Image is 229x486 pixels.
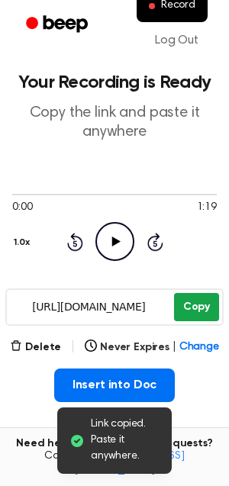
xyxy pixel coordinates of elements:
span: | [70,338,76,356]
button: 1.0x [12,230,35,256]
button: Delete [10,340,61,356]
button: Never Expires|Change [85,340,219,356]
span: 0:00 [12,200,32,216]
h1: Your Recording is Ready [12,73,217,92]
a: Log Out [140,22,214,59]
span: | [173,340,176,356]
span: Contact us [9,450,220,477]
button: Insert into Doc [54,369,176,402]
span: 1:19 [197,200,217,216]
span: Change [179,340,219,356]
a: [EMAIL_ADDRESS][DOMAIN_NAME] [74,451,185,475]
button: Copy [174,293,219,321]
a: Beep [15,10,102,40]
span: Link copied. Paste it anywhere. [91,417,160,465]
p: Copy the link and paste it anywhere [12,104,217,142]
